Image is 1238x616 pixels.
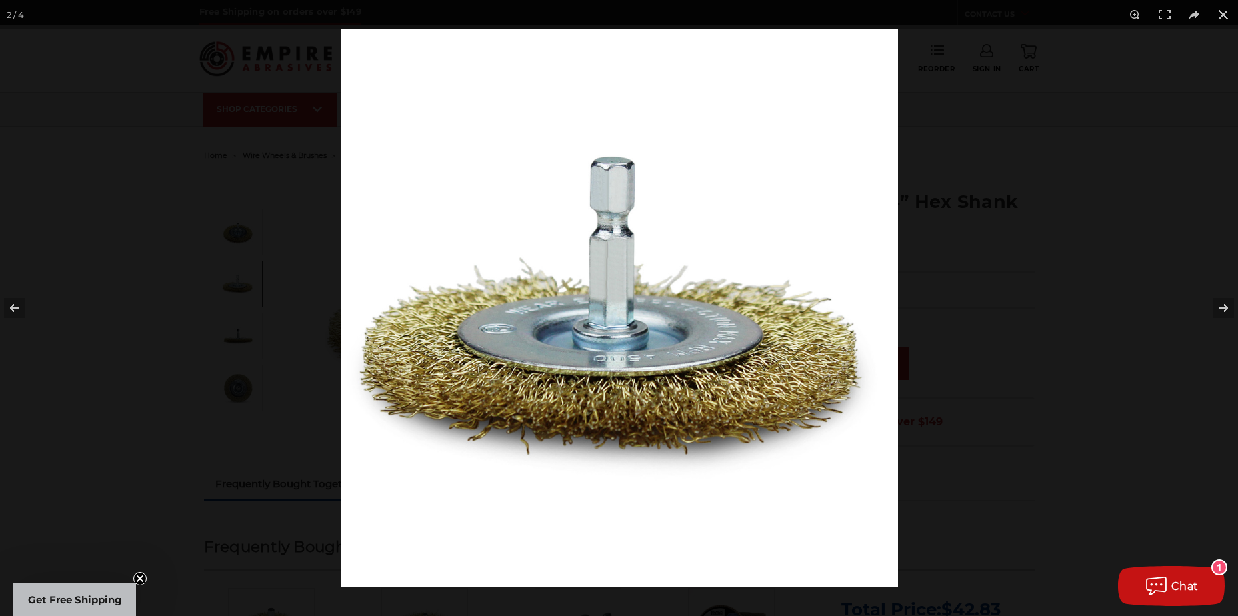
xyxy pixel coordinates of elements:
[1191,275,1238,341] button: Next (arrow right)
[28,593,122,606] span: Get Free Shipping
[1213,561,1226,574] div: 1
[341,29,898,587] img: 3-inch-brass-coated-wire-wheel-crimped__39792.1675189128.jpg
[1171,580,1199,593] span: Chat
[13,583,136,616] div: Get Free ShippingClose teaser
[1118,566,1225,606] button: Chat
[133,572,147,585] button: Close teaser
